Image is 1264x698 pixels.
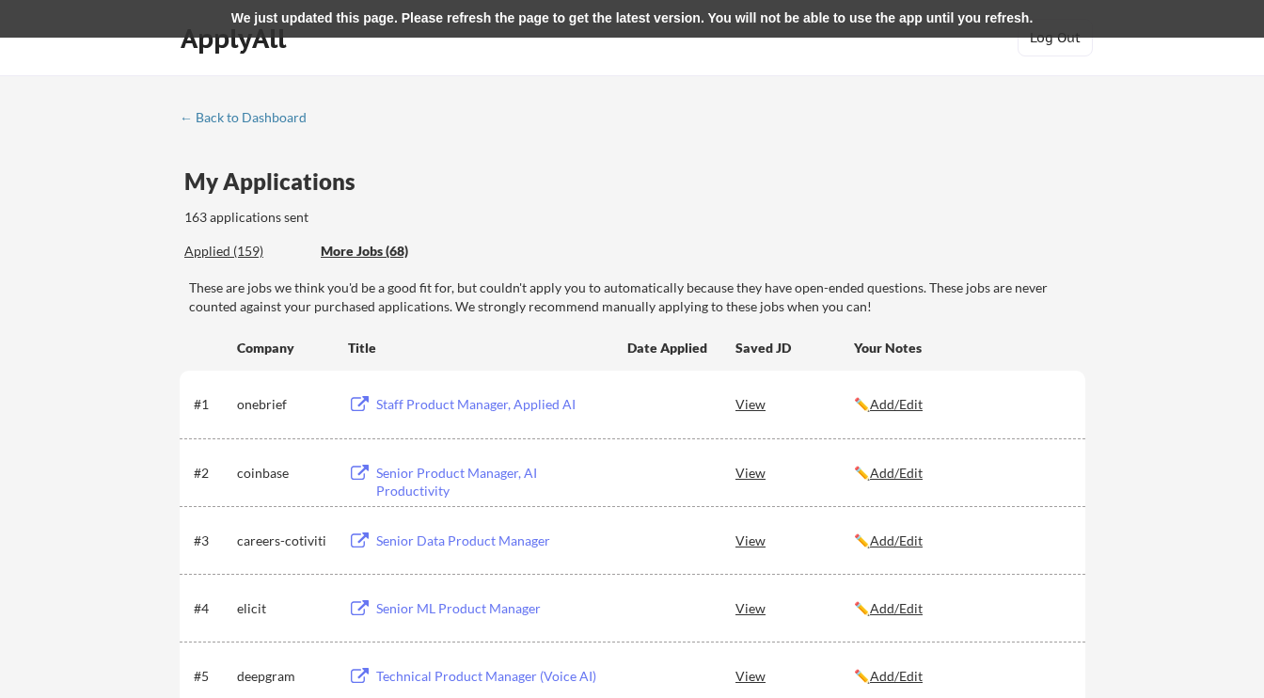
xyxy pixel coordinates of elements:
[627,339,710,357] div: Date Applied
[376,531,609,550] div: Senior Data Product Manager
[194,395,230,414] div: #1
[870,465,923,481] u: Add/Edit
[180,110,321,129] a: ← Back to Dashboard
[194,667,230,686] div: #5
[184,242,307,261] div: Applied (159)
[854,464,1068,483] div: ✏️
[376,667,609,686] div: Technical Product Manager (Voice AI)
[376,464,609,500] div: Senior Product Manager, AI Productivity
[854,531,1068,550] div: ✏️
[735,330,854,364] div: Saved JD
[348,339,609,357] div: Title
[376,395,609,414] div: Staff Product Manager, Applied AI
[194,464,230,483] div: #2
[237,667,331,686] div: deepgram
[854,599,1068,618] div: ✏️
[184,208,548,227] div: 163 applications sent
[321,242,459,262] div: These are job applications we think you'd be a good fit for, but couldn't apply you to automatica...
[194,531,230,550] div: #3
[321,242,459,261] div: More Jobs (68)
[735,658,854,692] div: View
[184,242,307,262] div: These are all the jobs you've been applied to so far.
[735,591,854,625] div: View
[376,599,609,618] div: Senior ML Product Manager
[237,531,331,550] div: careers-cotiviti
[735,387,854,420] div: View
[237,395,331,414] div: onebrief
[189,278,1085,315] div: These are jobs we think you'd be a good fit for, but couldn't apply you to automatically because ...
[854,339,1068,357] div: Your Notes
[181,23,292,55] div: ApplyAll
[854,395,1068,414] div: ✏️
[870,396,923,412] u: Add/Edit
[854,667,1068,686] div: ✏️
[194,599,230,618] div: #4
[180,111,321,124] div: ← Back to Dashboard
[237,464,331,483] div: coinbase
[184,170,371,193] div: My Applications
[1018,19,1093,56] button: Log Out
[870,600,923,616] u: Add/Edit
[237,599,331,618] div: elicit
[735,523,854,557] div: View
[870,668,923,684] u: Add/Edit
[735,455,854,489] div: View
[237,339,331,357] div: Company
[870,532,923,548] u: Add/Edit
